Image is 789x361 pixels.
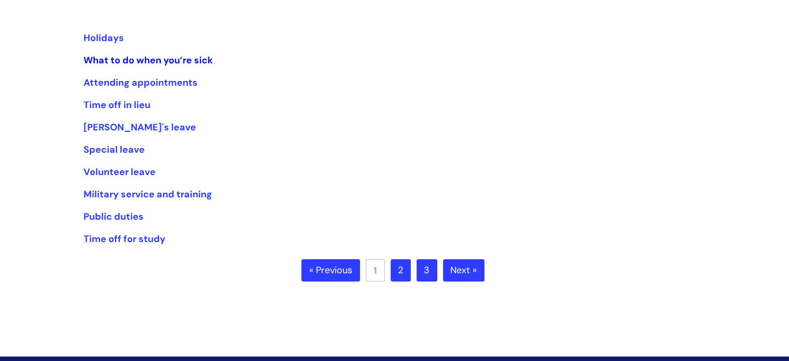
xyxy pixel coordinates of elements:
[391,259,411,282] a: 2
[84,76,198,89] a: Attending appointments
[84,143,145,156] a: Special leave
[84,210,144,223] a: Public duties
[84,166,156,178] a: Volunteer leave
[84,121,196,133] a: [PERSON_NAME]'s leave
[301,259,360,282] a: « Previous
[84,54,213,66] a: What to do when you’re sick
[417,259,437,282] a: 3
[84,32,124,44] a: Holidays
[84,233,165,245] a: Time off for study
[366,259,385,282] a: 1
[84,99,150,111] a: Time off in lieu
[443,259,485,282] a: Next »
[84,188,212,200] a: Military service and training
